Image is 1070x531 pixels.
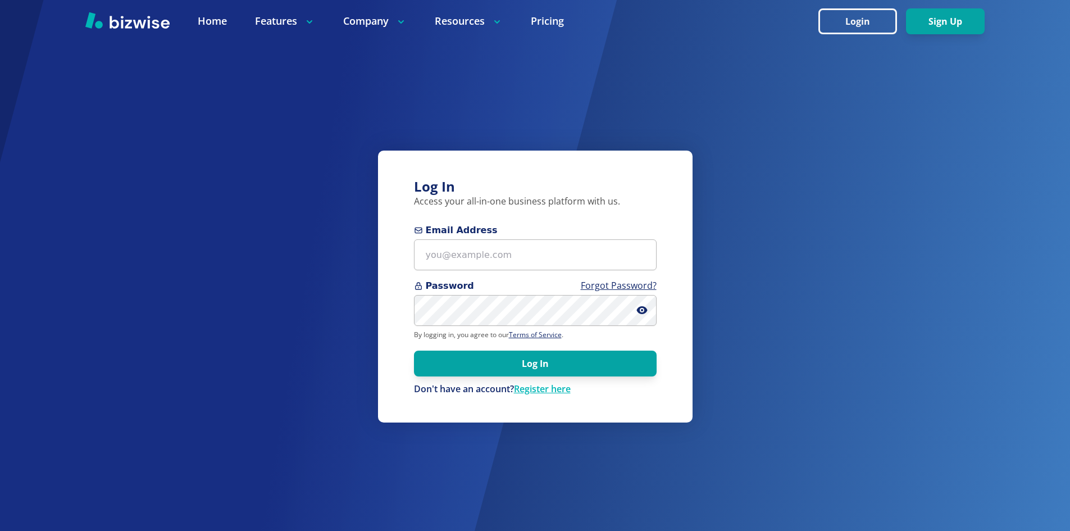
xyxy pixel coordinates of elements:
[414,224,657,237] span: Email Address
[514,383,571,395] a: Register here
[581,279,657,292] a: Forgot Password?
[818,16,906,27] a: Login
[414,351,657,376] button: Log In
[414,178,657,196] h3: Log In
[414,279,657,293] span: Password
[414,330,657,339] p: By logging in, you agree to our .
[509,330,562,339] a: Terms of Service
[531,14,564,28] a: Pricing
[414,239,657,270] input: you@example.com
[414,196,657,208] p: Access your all-in-one business platform with us.
[343,14,407,28] p: Company
[818,8,897,34] button: Login
[255,14,315,28] p: Features
[906,8,985,34] button: Sign Up
[198,14,227,28] a: Home
[414,383,657,396] div: Don't have an account?Register here
[435,14,503,28] p: Resources
[414,383,657,396] p: Don't have an account?
[906,16,985,27] a: Sign Up
[85,12,170,29] img: Bizwise Logo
